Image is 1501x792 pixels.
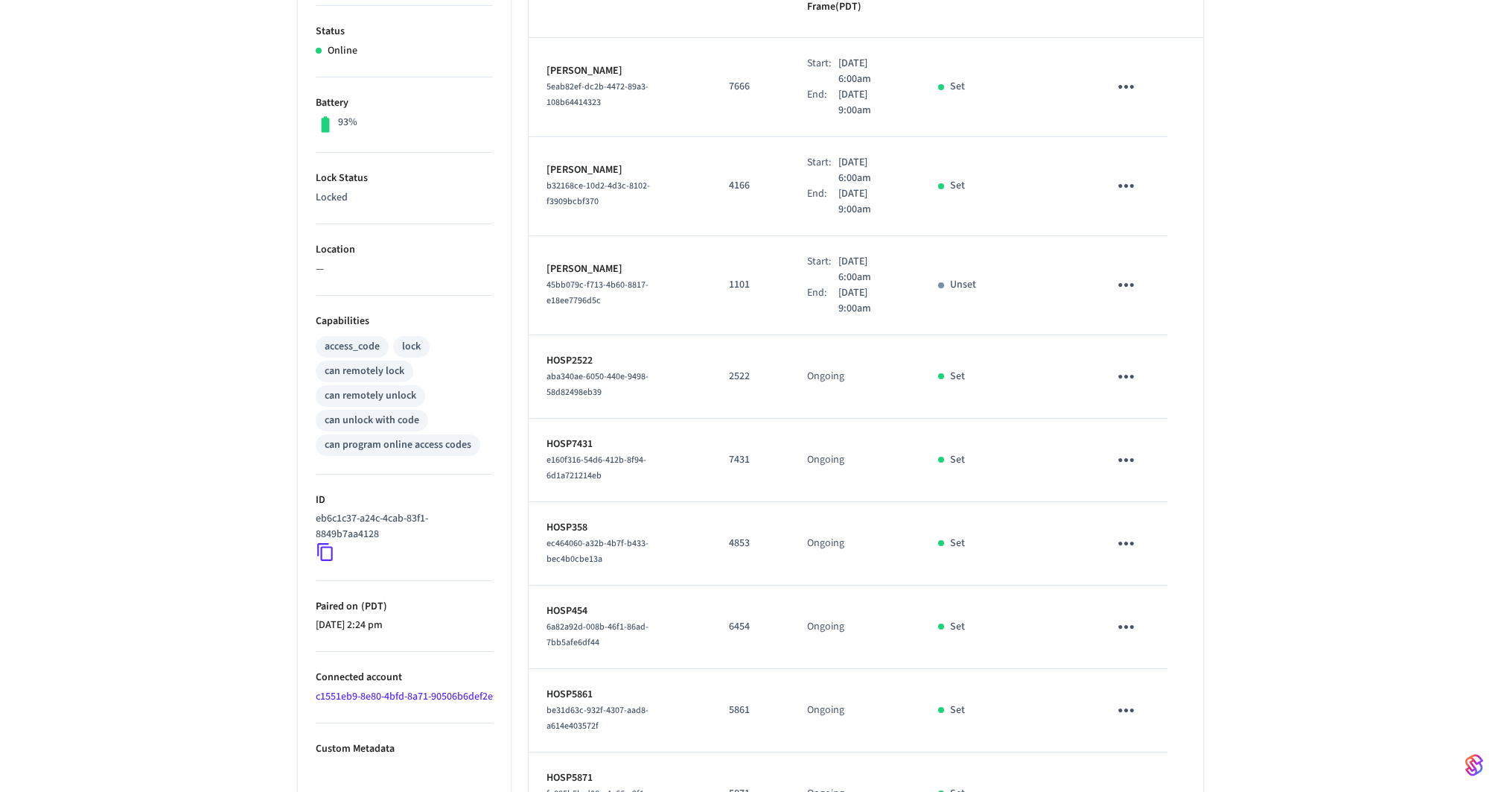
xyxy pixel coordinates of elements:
td: Ongoing [789,586,920,669]
p: Unset [950,277,976,293]
p: [DATE] 9:00am [838,285,902,317]
p: 7666 [729,79,771,95]
p: 4166 [729,178,771,194]
p: Paired on [316,599,493,615]
p: 6454 [729,619,771,635]
p: [DATE] 6:00am [838,254,902,285]
td: Ongoing [789,502,920,586]
p: [DATE] 9:00am [838,87,902,118]
div: Start: [807,155,838,186]
p: Set [950,619,965,635]
p: Set [950,703,965,718]
p: Set [950,452,965,468]
span: 6a82a92d-008b-46f1-86ad-7bb5afe6df44 [546,621,648,649]
div: Start: [807,254,838,285]
div: End: [807,87,838,118]
p: Custom Metadata [316,741,493,757]
div: can unlock with code [325,413,419,428]
p: HOSP7431 [546,437,693,452]
p: HOSP5861 [546,687,693,703]
p: HOSP2522 [546,353,693,369]
p: 7431 [729,452,771,468]
p: HOSP454 [546,603,693,619]
p: [DATE] 2:24 pm [316,618,493,633]
div: access_code [325,339,380,355]
p: Lock Status [316,171,493,186]
div: Start: [807,56,838,87]
p: Set [950,79,965,95]
span: 45bb079c-f713-4b60-8817-e18ee7796d5c [546,279,648,307]
p: Set [950,369,965,384]
img: SeamLogoGradient.69752ec5.svg [1465,753,1483,777]
td: Ongoing [789,335,920,419]
a: c1551eb9-8e80-4bfd-8a71-90506b6def2e [316,689,493,704]
p: 2522 [729,369,771,384]
p: 93% [338,115,357,130]
div: End: [807,285,838,317]
p: Set [950,536,965,551]
p: 4853 [729,536,771,551]
p: [DATE] 6:00am [838,155,902,186]
td: Ongoing [789,419,920,502]
p: 5861 [729,703,771,718]
td: Ongoing [789,669,920,753]
p: HOSP358 [546,520,693,536]
p: 1101 [729,277,771,293]
div: can program online access codes [325,437,471,453]
p: Connected account [316,670,493,685]
p: [PERSON_NAME] [546,262,693,277]
p: HOSP5871 [546,770,693,786]
p: [DATE] 9:00am [838,186,902,218]
p: [PERSON_NAME] [546,63,693,79]
div: End: [807,186,838,218]
p: Capabilities [316,314,493,329]
span: e160f316-54d6-412b-8f94-6d1a721214eb [546,454,646,482]
p: Battery [316,95,493,111]
p: eb6c1c37-a24c-4cab-83f1-8849b7aa4128 [316,511,487,542]
p: Status [316,24,493,39]
span: b32168ce-10d2-4d3c-8102-f3909bcbf370 [546,180,650,208]
p: Locked [316,190,493,206]
div: can remotely unlock [325,388,416,404]
p: ID [316,492,493,508]
p: [PERSON_NAME] [546,162,693,178]
span: be31d63c-932f-4307-aad8-a614e403572f [546,704,648,732]
span: aba340ae-6050-440e-9498-58d82498eb39 [546,370,648,399]
p: — [316,262,493,277]
p: [DATE] 6:00am [838,56,902,87]
div: lock [402,339,421,355]
span: 5eab82ef-dc2b-4472-89a3-108b64414323 [546,80,648,109]
p: Set [950,178,965,194]
div: can remotely lock [325,364,404,379]
span: ( PDT ) [358,599,387,614]
p: Online [328,43,357,59]
span: ec464060-a32b-4b7f-b433-bec4b0cbe13a [546,537,648,566]
p: Location [316,242,493,258]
